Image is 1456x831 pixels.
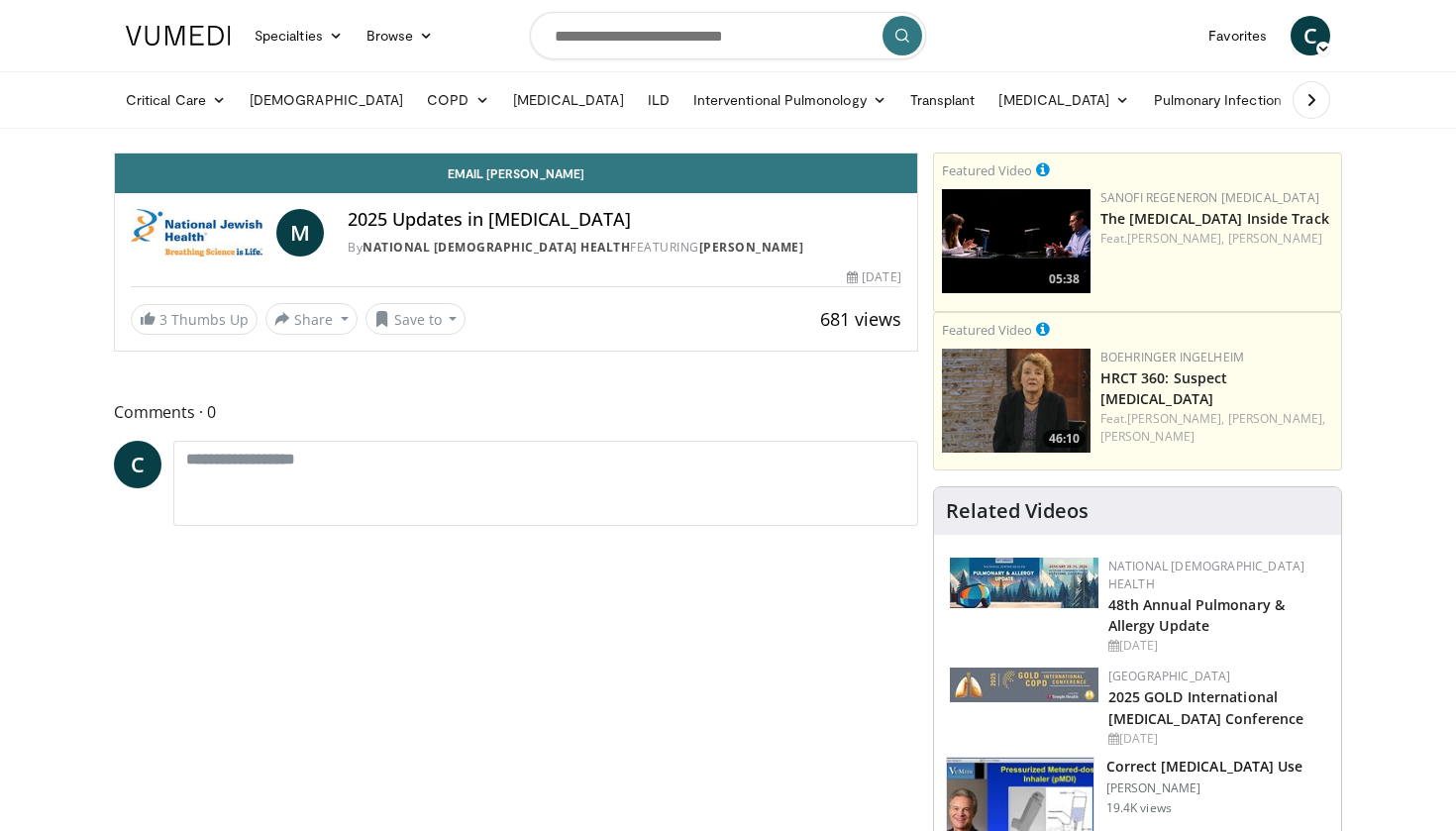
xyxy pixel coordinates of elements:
[942,349,1091,453] img: 8340d56b-4f12-40ce-8f6a-f3da72802623.png.150x105_q85_crop-smart_upscale.png
[1196,16,1279,55] a: Favorites
[1100,410,1333,446] div: Feat.
[1100,209,1329,228] a: The [MEDICAL_DATA] Inside Track
[1127,230,1224,247] a: [PERSON_NAME],
[1142,80,1313,120] a: Pulmonary Infection
[1106,757,1303,777] h3: Correct [MEDICAL_DATA] Use
[115,154,917,193] a: Email [PERSON_NAME]
[942,321,1032,339] small: Featured Video
[1043,430,1086,448] span: 46:10
[1106,800,1172,816] p: 19.4K views
[265,303,358,335] button: Share
[942,349,1091,453] a: 46:10
[1127,410,1224,427] a: [PERSON_NAME],
[114,399,918,425] span: Comments 0
[1291,16,1330,55] a: C
[1108,687,1304,727] a: 2025 GOLD International [MEDICAL_DATA] Conference
[942,189,1091,293] img: 64e8314d-0090-42e1-8885-f47de767bd23.png.150x105_q85_crop-smart_upscale.png
[1108,595,1285,635] a: 48th Annual Pulmonary & Allergy Update
[699,239,804,256] a: [PERSON_NAME]
[238,80,415,120] a: [DEMOGRAPHIC_DATA]
[1108,637,1325,655] div: [DATE]
[530,12,926,59] input: Search topics, interventions
[1228,230,1322,247] a: [PERSON_NAME]
[1100,349,1244,365] a: Boehringer Ingelheim
[348,209,901,231] h4: 2025 Updates in [MEDICAL_DATA]
[159,310,167,329] span: 3
[820,307,901,331] span: 681 views
[950,668,1098,702] img: 29f03053-4637-48fc-b8d3-cde88653f0ec.jpeg.150x105_q85_autocrop_double_scale_upscale_version-0.2.jpg
[1100,428,1195,445] a: [PERSON_NAME]
[942,161,1032,179] small: Featured Video
[1228,410,1325,427] a: [PERSON_NAME],
[1108,730,1325,748] div: [DATE]
[681,80,898,120] a: Interventional Pulmonology
[126,26,231,46] img: VuMedi Logo
[114,80,238,120] a: Critical Care
[415,80,500,120] a: COPD
[131,304,258,335] a: 3 Thumbs Up
[363,239,630,256] a: National [DEMOGRAPHIC_DATA] Health
[501,80,636,120] a: [MEDICAL_DATA]
[950,558,1098,608] img: b90f5d12-84c1-472e-b843-5cad6c7ef911.jpg.150x105_q85_autocrop_double_scale_upscale_version-0.2.jpg
[114,441,161,488] a: C
[131,209,268,257] img: National Jewish Health
[942,189,1091,293] a: 05:38
[946,499,1089,523] h4: Related Videos
[847,268,900,286] div: [DATE]
[1100,189,1319,206] a: Sanofi Regeneron [MEDICAL_DATA]
[987,80,1141,120] a: [MEDICAL_DATA]
[1100,368,1228,408] a: HRCT 360: Suspect [MEDICAL_DATA]
[1108,668,1231,684] a: [GEOGRAPHIC_DATA]
[636,80,681,120] a: ILD
[243,16,355,55] a: Specialties
[1100,230,1333,248] div: Feat.
[365,303,467,335] button: Save to
[276,209,324,257] a: M
[355,16,446,55] a: Browse
[1106,780,1303,796] p: [PERSON_NAME]
[1043,270,1086,288] span: 05:38
[1108,558,1305,592] a: National [DEMOGRAPHIC_DATA] Health
[348,239,901,257] div: By FEATURING
[898,80,988,120] a: Transplant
